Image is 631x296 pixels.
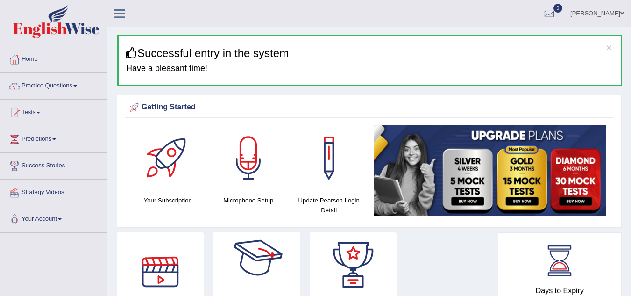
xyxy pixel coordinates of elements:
h4: Microphone Setup [213,195,284,205]
a: Your Account [0,206,107,230]
span: 0 [553,4,563,13]
h4: Days to Expiry [509,287,611,295]
h4: Your Subscription [132,195,204,205]
h4: Update Pearson Login Detail [293,195,365,215]
a: Tests [0,100,107,123]
button: × [606,43,612,52]
h4: Have a pleasant time! [126,64,614,73]
a: Strategy Videos [0,180,107,203]
a: Practice Questions [0,73,107,96]
img: small5.jpg [374,125,607,216]
a: Predictions [0,126,107,150]
a: Success Stories [0,153,107,176]
div: Getting Started [128,101,611,115]
h3: Successful entry in the system [126,47,614,59]
a: Home [0,46,107,70]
